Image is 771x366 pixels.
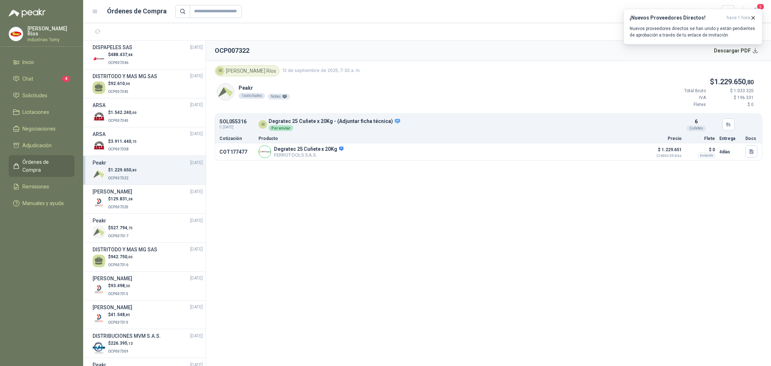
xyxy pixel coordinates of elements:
p: $ [108,138,137,145]
a: Peakr[DATE] Company Logo$1.229.650,80OCP007322 [93,159,203,182]
img: Company Logo [93,226,105,238]
p: $ [108,311,130,318]
p: $ [108,340,133,347]
a: [PERSON_NAME][DATE] Company Logo$93.498,30OCP007315 [93,274,203,297]
p: $ [663,76,754,88]
a: Inicio [9,55,74,69]
span: ,00 [125,82,130,86]
p: $ [108,196,133,203]
span: ,75 [127,226,133,230]
img: Company Logo [93,168,105,180]
button: ¡Nuevos Proveedores Directos!hace 1 hora Nuevos proveedores directos se han unido y están pendien... [624,9,762,44]
a: DISTRIBUCIONES MVM S.A.S.[DATE] Company Logo$226.395,12OCP007309 [93,332,203,355]
span: Manuales y ayuda [22,199,64,207]
span: 942.750 [111,254,133,259]
span: OCP007322 [108,176,128,180]
p: $ 196.331 [710,94,754,101]
h3: ARSA [93,130,106,138]
h3: [PERSON_NAME] [93,274,132,282]
img: Company Logo [93,52,105,65]
span: ,00 [127,255,133,259]
span: ,38 [127,197,133,201]
a: Chat4 [9,72,74,86]
span: ,00 [131,111,137,115]
a: Solicitudes [9,89,74,102]
span: Adjudicación [22,141,52,149]
span: 4 [62,76,70,82]
p: FERROTOOLS S.A.S. [274,152,343,158]
a: Manuales y ayuda [9,196,74,210]
span: 41.548 [111,312,130,317]
span: [DATE] [190,44,203,51]
a: Órdenes de Compra [9,155,74,177]
img: Company Logo [9,27,23,41]
h3: DISTRITODO Y MAS MG SAS [93,246,157,254]
span: 226.395 [111,341,133,346]
a: ARSA[DATE] Company Logo$3.911.440,75OCP007338 [93,130,203,153]
h3: Peakr [93,217,106,225]
h3: [PERSON_NAME] [93,188,132,196]
img: Company Logo [93,139,105,152]
img: Company Logo [93,284,105,296]
span: ,88 [127,53,133,57]
span: OCP007316 [108,263,128,267]
a: Adjudicación [9,139,74,152]
span: ,12 [127,341,133,345]
span: [DATE] [190,188,203,195]
span: 1.542.240 [111,110,137,115]
img: Logo peakr [9,9,46,17]
span: 92.610 [111,81,130,86]
h3: [PERSON_NAME] [93,303,132,311]
p: Degratec 25 Cuñete x 20Kg - (Adjuntar ficha técnica) [269,118,401,125]
span: [DATE] [190,217,203,224]
span: Crédito 30 días [646,154,682,158]
span: ,85 [125,313,130,317]
button: 5 [749,5,762,18]
div: Por enviar [269,125,293,131]
a: DISTRITODO Y MAS MG SAS[DATE] $92.610,00OCP007345 [93,72,203,95]
p: Nuevos proveedores directos se han unido y están pendientes de aprobación a través de tu enlace d... [630,25,756,38]
p: COT177477 [219,149,254,155]
span: OCP007338 [108,147,128,151]
p: Peakr [239,84,290,92]
p: $ [108,51,133,58]
p: Docs [745,136,758,141]
p: SOL055316 [219,119,247,124]
p: 4 días [719,148,741,156]
img: Company Logo [93,341,105,354]
img: Company Logo [93,110,105,123]
h2: OCP007322 [215,46,249,56]
span: Licitaciones [22,108,49,116]
p: Cotización [219,136,254,141]
div: IR [216,67,224,75]
img: Company Logo [217,84,234,100]
h3: Peakr [93,159,106,167]
span: [DATE] [190,304,203,311]
span: [DATE] [190,73,203,80]
p: $ [108,282,130,289]
a: [PERSON_NAME][DATE] Company Logo$41.548,85OCP007310 [93,303,203,326]
p: 6 [695,118,698,125]
span: 93.498 [111,283,130,288]
p: Total Bruto [663,88,706,94]
p: $ 1.033.320 [710,88,754,94]
h3: DISPAPELES SAS [93,43,132,51]
p: Producto [258,136,641,141]
span: [DATE] [190,333,203,340]
p: $ 1.229.651 [646,145,682,158]
p: Precio [646,136,682,141]
p: Entrega [719,136,741,141]
span: [DATE] [190,246,203,253]
span: OCP007320 [108,205,128,209]
img: Company Logo [93,312,105,325]
span: Negociaciones [22,125,56,133]
button: Descargar PDF [710,43,763,58]
span: [DATE] [190,131,203,137]
h3: DISTRITODO Y MAS MG SAS [93,72,157,80]
h3: ARSA [93,101,106,109]
span: C: [DATE] [219,124,247,130]
p: Industrias Tomy [27,38,74,42]
p: Fletes [663,101,706,108]
span: Inicio [22,58,34,66]
p: $ [108,167,137,174]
